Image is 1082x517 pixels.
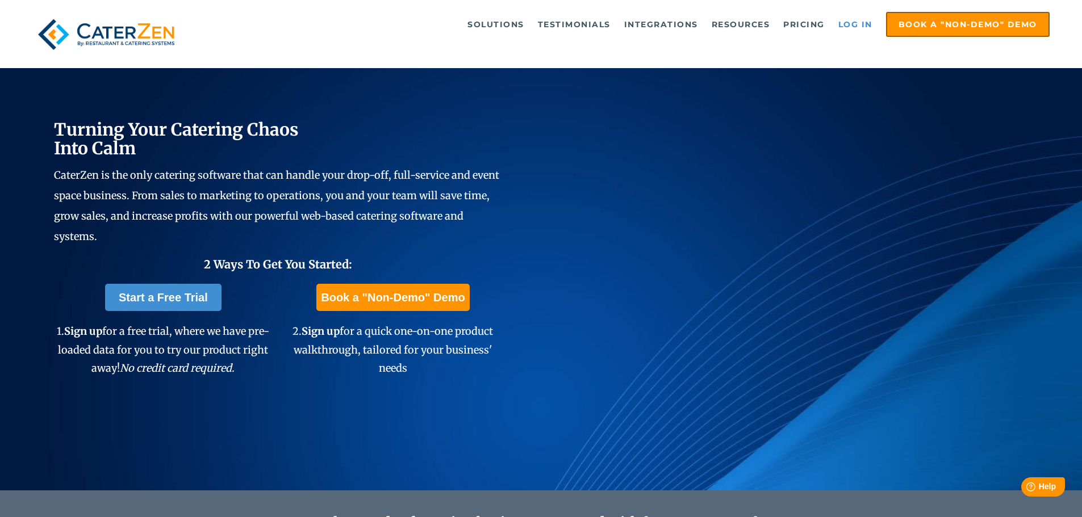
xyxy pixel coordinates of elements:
[54,119,299,159] span: Turning Your Catering Chaos Into Calm
[302,325,340,338] span: Sign up
[32,12,180,57] img: caterzen
[105,284,222,311] a: Start a Free Trial
[64,325,102,338] span: Sign up
[462,13,530,36] a: Solutions
[706,13,776,36] a: Resources
[206,12,1050,37] div: Navigation Menu
[120,362,235,375] em: No credit card required.
[57,325,269,375] span: 1. for a free trial, where we have pre-loaded data for you to try our product right away!
[778,13,830,36] a: Pricing
[54,169,499,243] span: CaterZen is the only catering software that can handle your drop-off, full-service and event spac...
[316,284,469,311] a: Book a "Non-Demo" Demo
[532,13,616,36] a: Testimonials
[981,473,1070,505] iframe: Help widget launcher
[833,13,878,36] a: Log in
[293,325,493,375] span: 2. for a quick one-on-one product walkthrough, tailored for your business' needs
[204,257,352,271] span: 2 Ways To Get You Started:
[619,13,704,36] a: Integrations
[886,12,1050,37] a: Book a "Non-Demo" Demo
